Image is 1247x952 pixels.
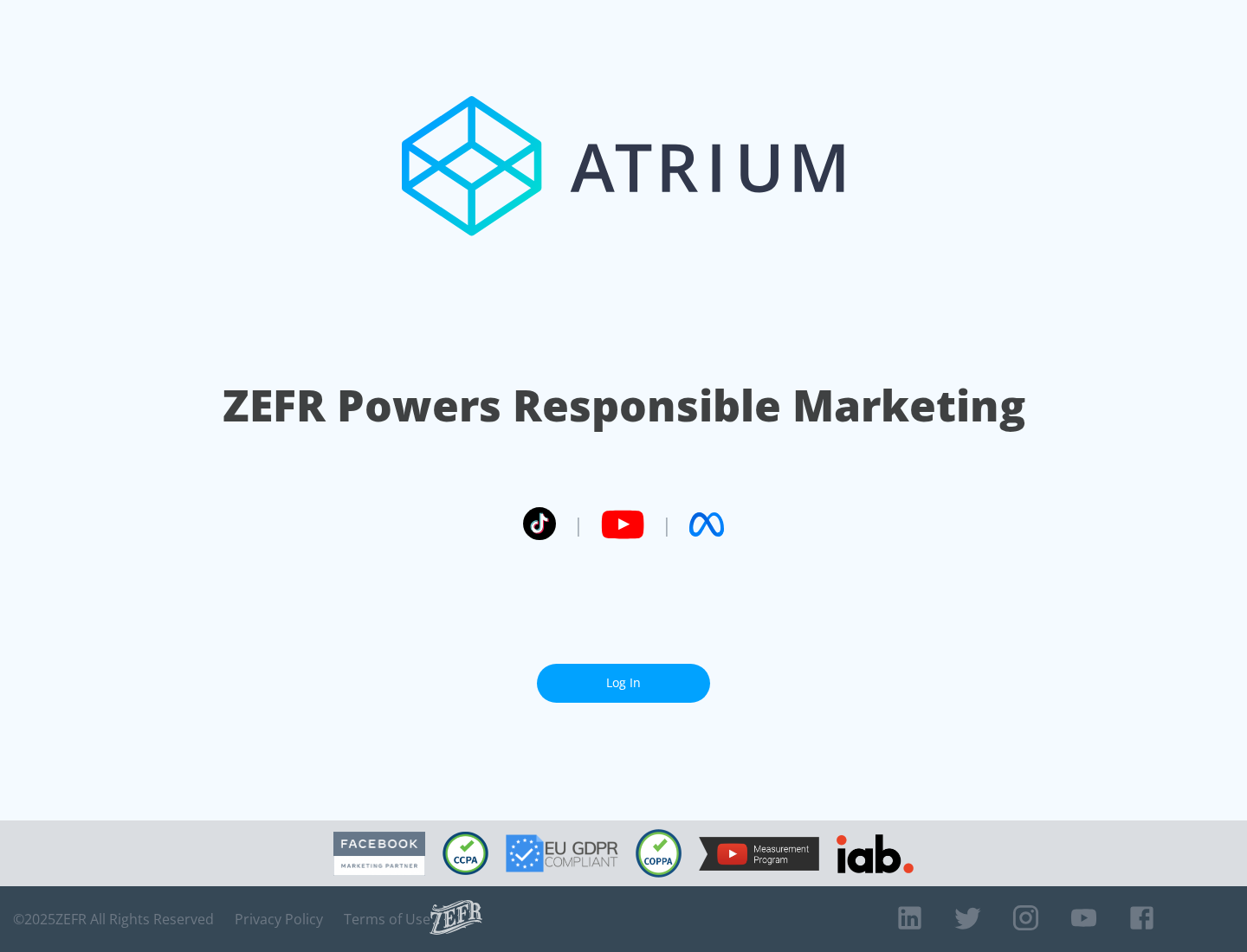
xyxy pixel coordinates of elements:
img: Facebook Marketing Partner [333,832,425,876]
h1: ZEFR Powers Responsible Marketing [223,376,1025,435]
img: IAB [837,834,914,873]
img: YouTube Measurement Program [699,837,819,871]
a: Log In [537,664,710,703]
span: © 2025 ZEFR All Rights Reserved [13,910,214,928]
a: Terms of Use [344,910,430,928]
img: GDPR Compliant [506,834,618,872]
span: | [573,511,584,537]
span: | [662,511,672,537]
img: CCPA Compliant [443,832,488,875]
img: COPPA Compliant [636,829,682,878]
a: Privacy Policy [235,910,323,928]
